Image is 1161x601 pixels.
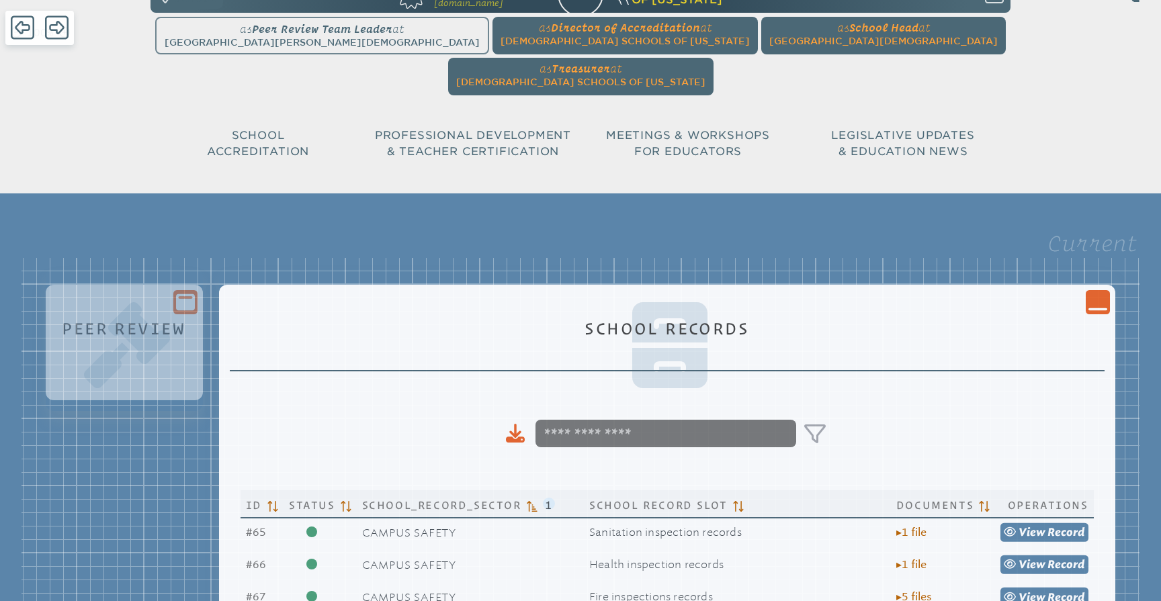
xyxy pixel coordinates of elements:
[589,496,728,512] span: School Record Slot
[289,496,335,512] span: Status
[1000,523,1088,542] a: view Record
[831,129,974,158] span: Legislative Updates & Education News
[45,14,69,41] span: Forward
[896,526,927,539] span: 1 file
[896,526,902,539] span: ▸
[896,496,974,512] span: Documents
[456,77,705,87] span: [DEMOGRAPHIC_DATA] Schools of [US_STATE]
[246,496,262,512] span: Id
[769,36,998,46] span: [GEOGRAPHIC_DATA][DEMOGRAPHIC_DATA]
[1019,526,1045,539] span: view
[207,129,309,158] span: School Accreditation
[375,129,571,158] span: Professional Development & Teacher Certification
[543,498,555,510] span: 1
[235,320,1099,338] h1: School Records
[837,21,849,34] span: as
[1047,231,1137,256] legend: Current
[62,320,186,338] h1: Peer Review
[849,21,918,34] span: School Head
[551,21,700,34] span: Director of Accreditation
[1047,526,1084,539] span: Record
[918,21,930,34] span: at
[589,526,742,539] span: Sanitation inspection records
[552,62,610,75] span: Treasurer
[362,526,456,539] span: Campus Safety
[246,526,266,539] span: 65
[495,17,755,49] a: asDirector of Accreditationat[DEMOGRAPHIC_DATA] Schools of [US_STATE]
[501,36,750,46] span: [DEMOGRAPHIC_DATA] Schools of [US_STATE]
[610,62,621,75] span: at
[451,58,711,90] a: asTreasurerat[DEMOGRAPHIC_DATA] Schools of [US_STATE]
[362,496,521,512] span: School_Record_Sector
[896,559,902,571] span: ▸
[1047,558,1084,571] span: Record
[764,17,1003,49] a: asSchool Headat[GEOGRAPHIC_DATA][DEMOGRAPHIC_DATA]
[896,559,927,571] span: 1 file
[589,558,724,571] span: Health inspection records
[1008,496,1088,512] span: Operations
[362,559,456,571] span: Campus Safety
[506,424,525,443] div: Download to CSV
[539,21,551,34] span: as
[246,558,266,571] span: 66
[540,62,552,75] span: as
[11,14,34,41] span: Back
[1019,558,1045,571] span: view
[606,129,770,158] span: Meetings & Workshops for Educators
[700,21,712,34] span: at
[1000,555,1088,574] a: view Record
